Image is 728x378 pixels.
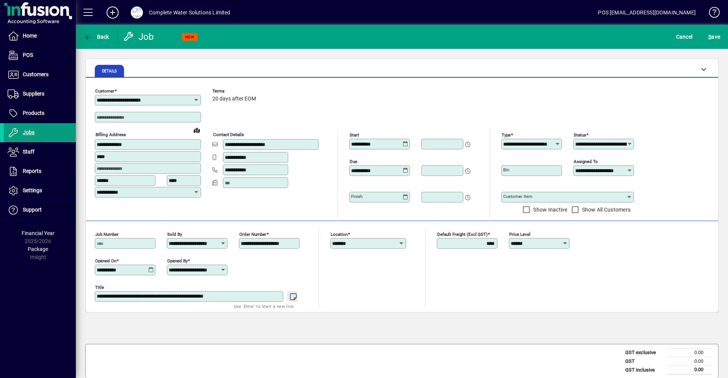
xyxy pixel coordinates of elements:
[574,159,598,164] mat-label: Assigned to
[23,52,33,58] span: POS
[22,230,55,236] span: Financial Year
[502,132,511,138] mat-label: Type
[598,6,696,19] div: POS [EMAIL_ADDRESS][DOMAIN_NAME]
[23,129,35,135] span: Jobs
[581,206,631,213] label: Show All Customers
[503,194,532,199] mat-label: Customer Item
[23,149,35,155] span: Staff
[4,162,76,181] a: Reports
[331,232,348,237] mat-label: Location
[191,124,203,136] a: View on map
[239,232,267,237] mat-label: Order number
[350,132,359,138] mat-label: Start
[706,30,722,44] button: Save
[532,206,567,213] label: Show Inactive
[102,69,117,73] span: Details
[667,357,712,365] td: 0.00
[167,258,188,264] mat-label: Opened by
[82,30,111,44] button: Back
[667,365,712,375] td: 0.00
[437,232,488,237] mat-label: Default Freight (excl GST)
[23,71,49,77] span: Customers
[676,31,693,43] span: Cancel
[351,194,362,199] mat-label: Finish
[708,34,711,40] span: S
[4,65,76,84] a: Customers
[4,201,76,220] a: Support
[125,6,149,19] button: Profile
[23,91,44,97] span: Suppliers
[4,46,76,65] a: POS
[23,33,37,39] span: Home
[4,85,76,104] a: Suppliers
[621,357,667,365] td: GST
[95,232,119,237] mat-label: Job number
[167,232,182,237] mat-label: Sold by
[674,30,695,44] button: Cancel
[95,258,116,264] mat-label: Opened On
[234,302,293,311] mat-hint: Use 'Enter' to start a new line
[703,2,719,26] a: Knowledge Base
[212,96,256,102] span: 20 days after EOM
[621,365,667,375] td: GST inclusive
[23,110,44,116] span: Products
[621,348,667,357] td: GST exclusive
[4,27,76,45] a: Home
[708,31,720,43] span: ave
[23,207,42,213] span: Support
[4,181,76,200] a: Settings
[76,30,118,44] app-page-header-button: Back
[350,159,357,164] mat-label: Due
[23,168,41,174] span: Reports
[28,246,48,252] span: Package
[4,143,76,162] a: Staff
[84,34,109,40] span: Back
[149,6,231,19] div: Complete Water Solutions Limited
[185,35,195,39] span: NEW
[100,6,125,19] button: Add
[123,31,155,43] div: Job
[503,167,509,173] mat-label: Bin
[95,88,115,94] mat-label: Customer
[509,232,530,237] mat-label: Price Level
[95,285,104,290] mat-label: Title
[212,89,258,94] span: Terms
[4,104,76,123] a: Products
[574,132,586,138] mat-label: Status
[667,348,712,357] td: 0.00
[23,187,42,193] span: Settings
